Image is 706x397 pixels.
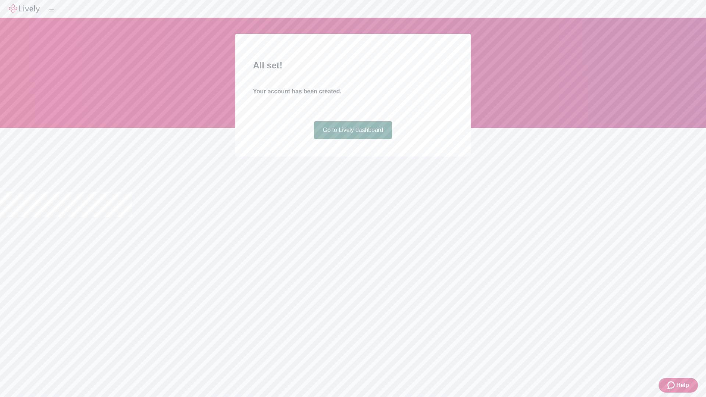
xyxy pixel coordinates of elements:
[659,378,698,393] button: Zendesk support iconHelp
[667,381,676,390] svg: Zendesk support icon
[49,9,54,11] button: Log out
[314,121,392,139] a: Go to Lively dashboard
[253,87,453,96] h4: Your account has been created.
[9,4,40,13] img: Lively
[253,59,453,72] h2: All set!
[676,381,689,390] span: Help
